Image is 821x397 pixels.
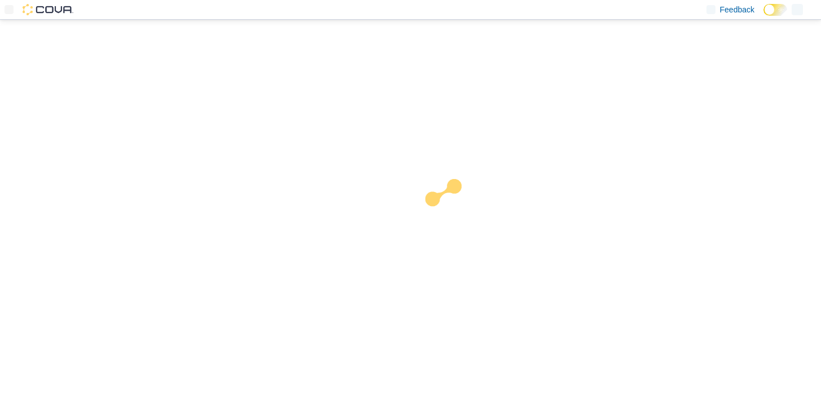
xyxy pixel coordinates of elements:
img: Cova [23,4,73,15]
input: Dark Mode [763,4,787,16]
img: cova-loader [411,171,495,255]
span: Feedback [720,4,754,15]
